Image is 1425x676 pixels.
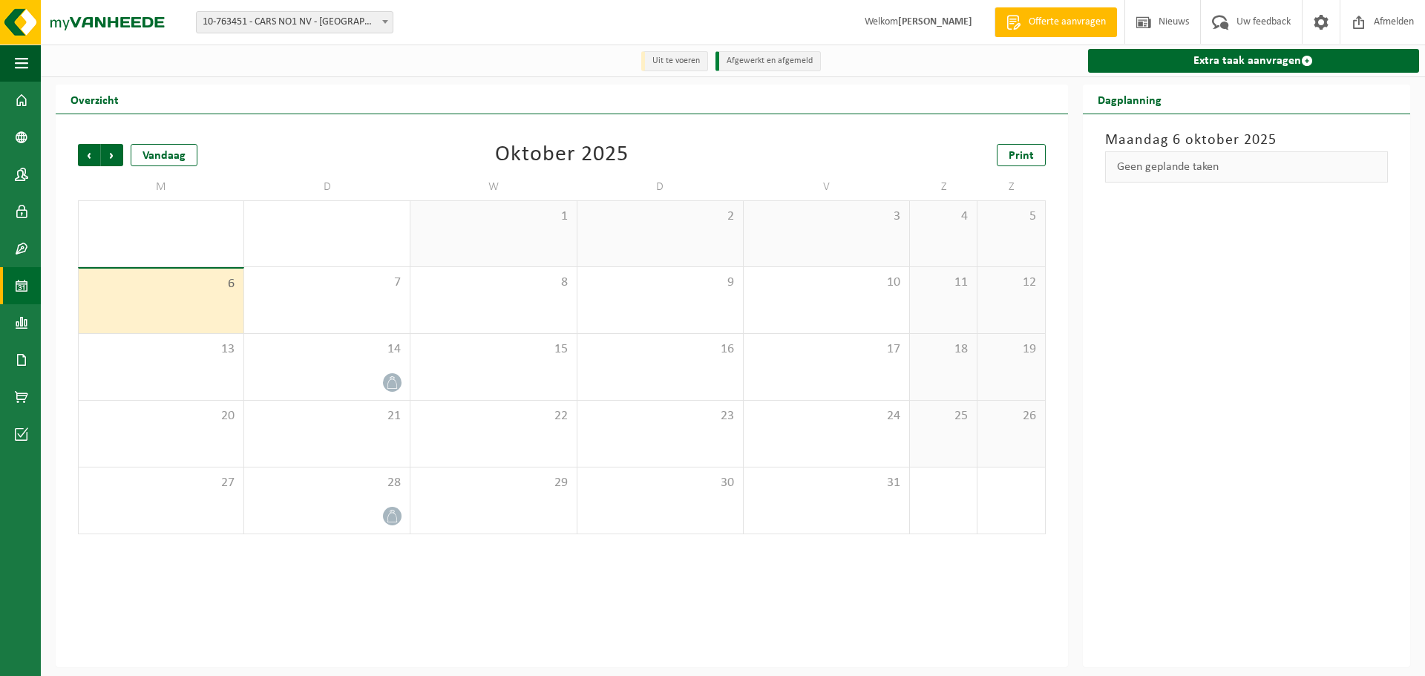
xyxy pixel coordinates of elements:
[751,275,902,291] span: 10
[252,341,402,358] span: 14
[977,174,1045,200] td: Z
[197,12,393,33] span: 10-763451 - CARS NO1 NV - ROESELARE
[1105,129,1388,151] h3: Maandag 6 oktober 2025
[917,341,969,358] span: 18
[917,275,969,291] span: 11
[744,174,910,200] td: V
[985,408,1037,424] span: 26
[101,144,123,166] span: Volgende
[985,209,1037,225] span: 5
[910,174,977,200] td: Z
[585,341,736,358] span: 16
[995,7,1117,37] a: Offerte aanvragen
[1088,49,1419,73] a: Extra taak aanvragen
[86,408,236,424] span: 20
[418,209,569,225] span: 1
[1009,150,1034,162] span: Print
[751,341,902,358] span: 17
[418,341,569,358] span: 15
[585,209,736,225] span: 2
[1105,151,1388,183] div: Geen geplande taken
[86,475,236,491] span: 27
[985,341,1037,358] span: 19
[252,275,402,291] span: 7
[898,16,972,27] strong: [PERSON_NAME]
[997,144,1046,166] a: Print
[252,475,402,491] span: 28
[751,475,902,491] span: 31
[418,275,569,291] span: 8
[917,209,969,225] span: 4
[418,408,569,424] span: 22
[751,408,902,424] span: 24
[418,475,569,491] span: 29
[410,174,577,200] td: W
[585,275,736,291] span: 9
[585,408,736,424] span: 23
[196,11,393,33] span: 10-763451 - CARS NO1 NV - ROESELARE
[78,174,244,200] td: M
[244,174,410,200] td: D
[1083,85,1176,114] h2: Dagplanning
[131,144,197,166] div: Vandaag
[495,144,629,166] div: Oktober 2025
[252,408,402,424] span: 21
[78,144,100,166] span: Vorige
[751,209,902,225] span: 3
[715,51,821,71] li: Afgewerkt en afgemeld
[86,276,236,292] span: 6
[86,341,236,358] span: 13
[985,275,1037,291] span: 12
[577,174,744,200] td: D
[917,408,969,424] span: 25
[56,85,134,114] h2: Overzicht
[641,51,708,71] li: Uit te voeren
[585,475,736,491] span: 30
[1025,15,1110,30] span: Offerte aanvragen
